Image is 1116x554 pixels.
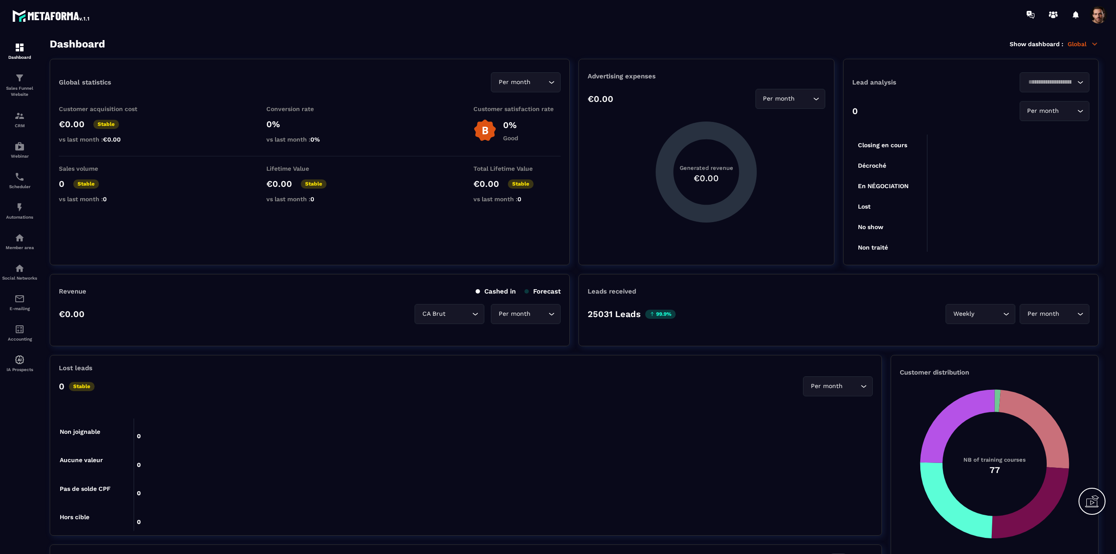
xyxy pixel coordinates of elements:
[447,309,470,319] input: Search for option
[59,309,85,319] p: €0.00
[2,154,37,159] p: Webinar
[12,8,91,24] img: logo
[14,233,25,243] img: automations
[797,94,811,104] input: Search for option
[266,119,354,129] p: 0%
[103,196,107,203] span: 0
[266,179,292,189] p: €0.00
[1020,101,1089,121] div: Search for option
[2,135,37,165] a: automationsautomationsWebinar
[59,78,111,86] p: Global statistics
[59,381,65,392] p: 0
[2,306,37,311] p: E-mailing
[2,337,37,341] p: Accounting
[476,287,516,295] p: Cashed in
[14,73,25,83] img: formation
[473,196,561,203] p: vs last month :
[803,376,873,396] div: Search for option
[588,287,636,295] p: Leads received
[59,287,86,295] p: Revenue
[473,165,561,172] p: Total Lifetime Value
[14,355,25,365] img: automations
[852,78,971,86] p: Lead analysis
[858,142,907,149] tspan: Closing en cours
[14,141,25,152] img: automations
[1020,72,1089,92] div: Search for option
[14,202,25,213] img: automations
[2,245,37,250] p: Member area
[2,196,37,226] a: automationsautomationsAutomations
[976,309,1001,319] input: Search for option
[2,123,37,128] p: CRM
[844,382,858,391] input: Search for option
[858,223,884,230] tspan: No show
[2,287,37,318] a: emailemailE-mailing
[2,55,37,60] p: Dashboard
[266,105,354,112] p: Conversion rate
[1010,41,1063,47] p: Show dashboard :
[588,309,641,319] p: 25031 Leads
[588,94,613,104] p: €0.00
[420,309,447,319] span: CA Brut
[588,72,825,80] p: Advertising expenses
[59,119,85,129] p: €0.00
[503,120,518,130] p: 0%
[858,244,888,251] tspan: Non traité
[2,226,37,257] a: automationsautomationsMember area
[50,38,105,50] h3: Dashboard
[14,324,25,334] img: accountant
[2,215,37,220] p: Automations
[1020,304,1089,324] div: Search for option
[14,111,25,121] img: formation
[59,364,92,372] p: Lost leads
[532,309,546,319] input: Search for option
[532,78,546,87] input: Search for option
[645,310,676,319] p: 99.9%
[473,105,561,112] p: Customer satisfaction rate
[1061,106,1075,116] input: Search for option
[517,196,521,203] span: 0
[60,485,111,492] tspan: Pas de solde CPF
[59,136,146,143] p: vs last month :
[73,179,99,189] p: Stable
[14,42,25,53] img: formation
[2,318,37,348] a: accountantaccountantAccounting
[103,136,121,143] span: €0.00
[59,179,65,189] p: 0
[809,382,844,391] span: Per month
[310,136,320,143] span: 0%
[60,513,89,520] tspan: Hors cible
[858,182,908,189] tspan: En NÉGOCIATION
[761,94,797,104] span: Per month
[473,119,497,142] img: b-badge-o.b3b20ee6.svg
[2,367,37,372] p: IA Prospects
[266,136,354,143] p: vs last month :
[60,456,103,463] tspan: Aucune valeur
[1025,309,1061,319] span: Per month
[2,184,37,189] p: Scheduler
[755,89,825,109] div: Search for option
[310,196,314,203] span: 0
[1025,106,1061,116] span: Per month
[946,304,1015,324] div: Search for option
[497,309,532,319] span: Per month
[852,106,858,116] p: 0
[2,104,37,135] a: formationformationCRM
[497,78,532,87] span: Per month
[60,428,100,436] tspan: Non joignable
[503,135,518,142] p: Good
[14,294,25,304] img: email
[266,165,354,172] p: Lifetime Value
[2,66,37,104] a: formationformationSales Funnel Website
[2,276,37,280] p: Social Networks
[508,179,534,189] p: Stable
[1061,309,1075,319] input: Search for option
[524,287,561,295] p: Forecast
[491,304,561,324] div: Search for option
[301,179,327,189] p: Stable
[858,203,871,210] tspan: Lost
[2,36,37,66] a: formationformationDashboard
[951,309,976,319] span: Weekly
[59,105,146,112] p: Customer acquisition cost
[93,120,119,129] p: Stable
